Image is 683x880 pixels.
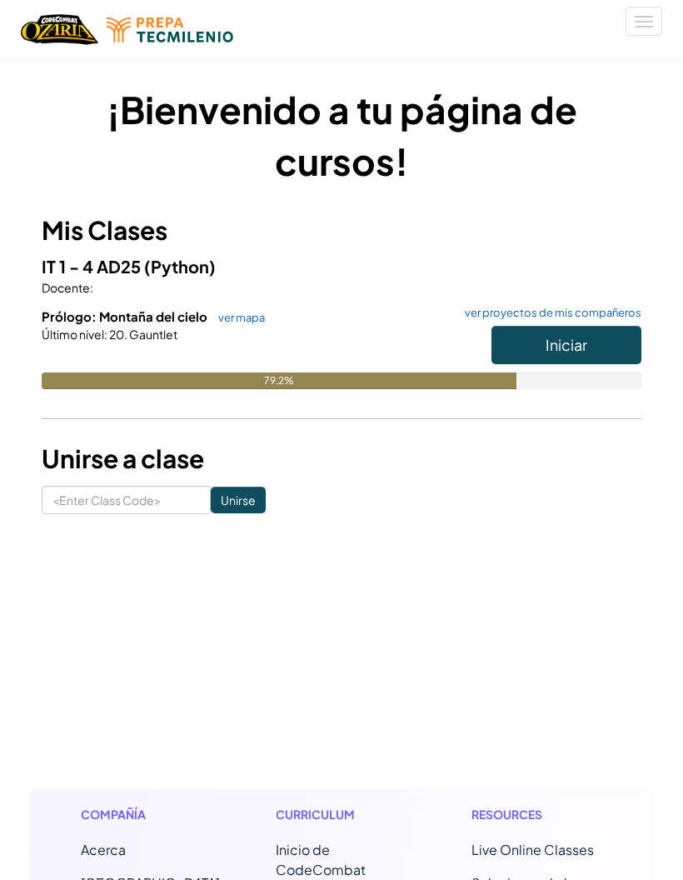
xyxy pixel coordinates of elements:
span: Prólogo: Montaña del cielo [42,308,210,324]
h1: Compañía [81,806,212,823]
a: Acerca [81,841,126,858]
img: Tecmilenio logo [107,17,233,42]
span: Inicio de CodeCombat [276,841,366,878]
span: : [104,327,107,342]
a: ver proyectos de mis compañeros [456,307,641,318]
div: 79.2% [42,372,516,389]
h3: Unirse a clase [42,440,641,477]
h1: Resources [471,806,603,823]
span: : [90,280,93,295]
span: Gauntlet [127,327,177,342]
a: Live Online Classes [471,841,594,858]
a: Ozaria by CodeCombat logo [21,12,98,47]
input: Unirse [211,487,266,513]
h3: Mis Clases [42,212,641,249]
span: 20. [107,327,127,342]
img: Home [21,12,98,47]
h1: Curriculum [276,806,407,823]
span: Iniciar [546,335,587,354]
button: Iniciar [491,326,641,364]
span: Docente [42,280,90,295]
h1: ¡Bienvenido a tu página de cursos! [42,83,641,187]
span: (Python) [144,256,216,277]
span: IT 1 - 4 AD25 [42,256,144,277]
span: Último nivel [42,327,104,342]
input: <Enter Class Code> [42,486,211,514]
a: ver mapa [210,311,265,324]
